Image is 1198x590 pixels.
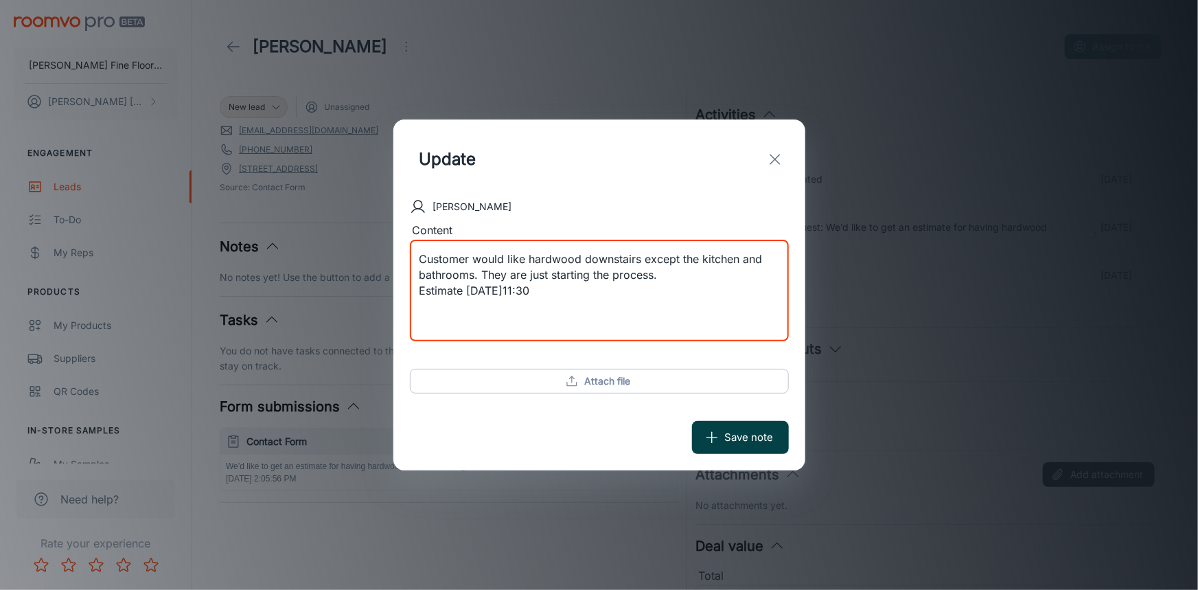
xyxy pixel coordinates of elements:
[433,199,512,214] p: [PERSON_NAME]
[761,146,789,173] button: exit
[692,421,789,454] button: Save note
[410,136,687,183] input: Title
[419,251,779,330] textarea: Customer would like hardwood downstairs except the kitchen and bathrooms. They are just starting ...
[410,369,789,394] button: Attach file
[410,222,789,240] div: Content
